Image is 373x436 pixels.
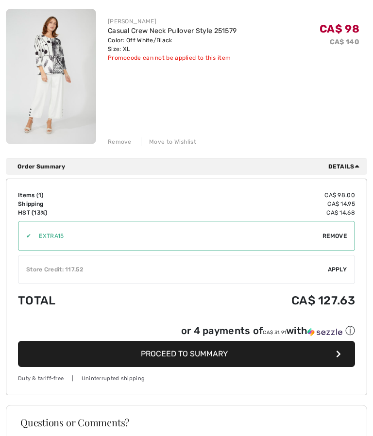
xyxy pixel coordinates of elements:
[330,38,359,46] s: CA$ 140
[31,221,322,251] input: Promo code
[18,208,143,217] td: HST (13%)
[18,232,31,240] div: ✔
[108,17,237,26] div: [PERSON_NAME]
[18,375,355,383] div: Duty & tariff-free | Uninterrupted shipping
[181,324,355,337] div: or 4 payments of with
[108,27,237,35] a: Casual Crew Neck Pullover Style 251579
[307,328,342,336] img: Sezzle
[108,53,237,62] div: Promocode can not be applied to this item
[143,200,355,208] td: CA$ 14.95
[263,330,286,335] span: CA$ 31.91
[143,284,355,317] td: CA$ 127.63
[143,208,355,217] td: CA$ 14.68
[38,192,41,199] span: 1
[18,265,328,274] div: Store Credit: 117.52
[18,284,143,317] td: Total
[6,9,96,144] img: Casual Crew Neck Pullover Style 251579
[18,324,355,341] div: or 4 payments ofCA$ 31.91withSezzle Click to learn more about Sezzle
[320,22,359,35] span: CA$ 98
[322,232,347,240] span: Remove
[20,418,353,427] h3: Questions or Comments?
[108,137,132,146] div: Remove
[18,200,143,208] td: Shipping
[108,36,237,53] div: Color: Off White/Black Size: XL
[141,137,196,146] div: Move to Wishlist
[18,341,355,367] button: Proceed to Summary
[328,265,347,274] span: Apply
[328,162,363,171] span: Details
[18,191,143,200] td: Items ( )
[141,349,228,358] span: Proceed to Summary
[143,191,355,200] td: CA$ 98.00
[17,162,363,171] div: Order Summary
